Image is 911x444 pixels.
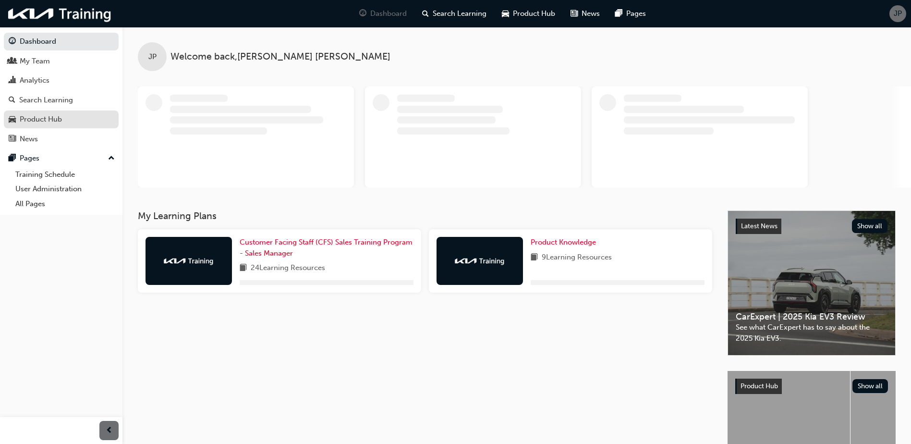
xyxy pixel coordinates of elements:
span: 9 Learning Resources [542,252,612,264]
span: news-icon [9,135,16,144]
button: Pages [4,149,119,167]
a: Latest NewsShow allCarExpert | 2025 Kia EV3 ReviewSee what CarExpert has to say about the 2025 Ki... [728,210,896,356]
span: chart-icon [9,76,16,85]
button: Show all [852,379,888,393]
span: book-icon [531,252,538,264]
a: Training Schedule [12,167,119,182]
span: prev-icon [106,425,113,437]
span: Customer Facing Staff (CFS) Sales Training Program - Sales Manager [240,238,413,258]
span: Pages [626,8,646,19]
span: Search Learning [433,8,486,19]
a: Search Learning [4,91,119,109]
span: Dashboard [370,8,407,19]
a: news-iconNews [563,4,607,24]
span: news-icon [571,8,578,20]
h3: My Learning Plans [138,210,712,222]
a: News [4,130,119,148]
span: Product Hub [741,382,778,390]
div: My Team [20,56,50,67]
img: kia-training [162,256,215,266]
span: guage-icon [9,37,16,46]
img: kia-training [5,4,115,24]
span: News [582,8,600,19]
a: Dashboard [4,33,119,50]
a: search-iconSearch Learning [414,4,494,24]
span: pages-icon [615,8,622,20]
a: Product HubShow all [735,379,888,394]
div: News [20,134,38,145]
span: Product Knowledge [531,238,596,247]
button: DashboardMy TeamAnalyticsSearch LearningProduct HubNews [4,31,119,149]
a: pages-iconPages [607,4,654,24]
span: search-icon [9,96,15,105]
span: JP [894,8,902,19]
button: Show all [852,219,888,233]
span: See what CarExpert has to say about the 2025 Kia EV3. [736,322,887,344]
span: Product Hub [513,8,555,19]
a: User Administration [12,182,119,197]
a: My Team [4,52,119,70]
a: Product Hub [4,111,119,128]
div: Analytics [20,75,49,86]
span: JP [148,51,157,62]
span: book-icon [240,262,247,274]
a: Product Knowledge [531,237,600,248]
a: Latest NewsShow all [736,219,887,234]
span: search-icon [422,8,429,20]
a: guage-iconDashboard [352,4,414,24]
div: Product Hub [20,114,62,125]
span: CarExpert | 2025 Kia EV3 Review [736,311,887,322]
span: guage-icon [359,8,366,20]
span: pages-icon [9,154,16,163]
span: 24 Learning Resources [251,262,325,274]
a: Customer Facing Staff (CFS) Sales Training Program - Sales Manager [240,237,413,259]
img: kia-training [453,256,506,266]
a: Analytics [4,72,119,89]
span: Welcome back , [PERSON_NAME] [PERSON_NAME] [170,51,390,62]
button: JP [889,5,906,22]
a: All Pages [12,197,119,211]
a: car-iconProduct Hub [494,4,563,24]
span: Latest News [741,222,777,230]
span: car-icon [502,8,509,20]
span: car-icon [9,115,16,124]
span: people-icon [9,57,16,66]
div: Search Learning [19,95,73,106]
span: up-icon [108,152,115,165]
div: Pages [20,153,39,164]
